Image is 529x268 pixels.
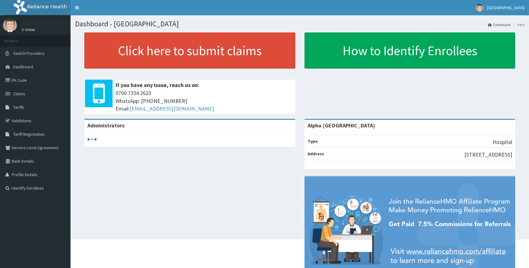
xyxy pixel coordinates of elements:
[13,64,33,70] span: Dashboard
[308,138,318,144] b: Type
[21,20,72,25] p: [GEOGRAPHIC_DATA]
[511,22,524,27] li: Here
[308,151,324,157] b: Address
[487,5,524,10] span: [GEOGRAPHIC_DATA]
[13,51,44,56] span: Switch Providers
[116,81,199,89] b: If you have any issue, reach us on:
[75,20,524,28] h1: Dashboard - [GEOGRAPHIC_DATA]
[87,122,125,129] b: Administrators
[308,122,375,129] strong: Alpha [GEOGRAPHIC_DATA]
[130,105,214,112] a: [EMAIL_ADDRESS][DOMAIN_NAME]
[476,4,483,12] img: User Image
[464,151,512,159] p: [STREET_ADDRESS]
[305,32,516,69] a: How to Identify Enrollees
[13,91,25,96] span: Claims
[488,22,511,27] a: Dashboard
[13,104,24,110] span: Tariffs
[87,135,97,144] svg: audio-loading
[493,138,512,146] p: Hospital
[84,32,295,69] a: Click here to submit claims
[13,131,44,137] span: Tariff Negotiation
[116,89,292,113] span: 0700 7354 2623 WhatsApp: [PHONE_NUMBER] Email:
[3,18,17,32] img: User Image
[21,28,36,32] a: Online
